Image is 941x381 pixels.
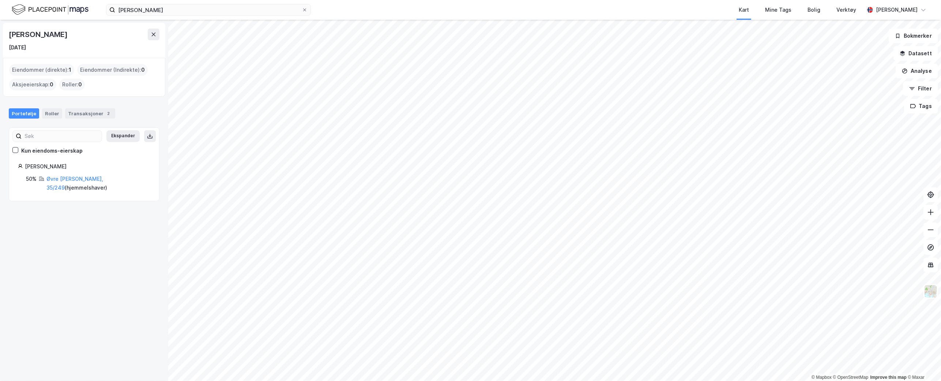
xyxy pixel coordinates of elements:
[9,29,69,40] div: [PERSON_NAME]
[9,64,74,76] div: Eiendommer (direkte) :
[59,79,85,90] div: Roller :
[9,108,39,119] div: Portefølje
[889,29,938,43] button: Bokmerker
[69,66,71,74] span: 1
[893,46,938,61] button: Datasett
[25,162,150,171] div: [PERSON_NAME]
[904,99,938,113] button: Tags
[65,108,115,119] div: Transaksjoner
[904,346,941,381] iframe: Chat Widget
[765,5,791,14] div: Mine Tags
[46,175,150,192] div: ( hjemmelshaver )
[9,79,56,90] div: Aksjeeierskap :
[870,375,907,380] a: Improve this map
[141,66,145,74] span: 0
[924,284,938,298] img: Z
[812,375,832,380] a: Mapbox
[833,375,869,380] a: OpenStreetMap
[106,130,140,142] button: Ekspander
[739,5,749,14] div: Kart
[46,176,103,191] a: Øvre [PERSON_NAME], 35/249
[21,146,83,155] div: Kun eiendoms-eierskap
[808,5,820,14] div: Bolig
[9,43,26,52] div: [DATE]
[12,3,89,16] img: logo.f888ab2527a4732fd821a326f86c7f29.svg
[903,81,938,96] button: Filter
[77,64,148,76] div: Eiendommer (Indirekte) :
[22,131,102,142] input: Søk
[876,5,918,14] div: [PERSON_NAME]
[904,346,941,381] div: Kontrollprogram for chat
[26,175,37,183] div: 50%
[896,64,938,78] button: Analyse
[836,5,856,14] div: Verktøy
[115,4,302,15] input: Søk på adresse, matrikkel, gårdeiere, leietakere eller personer
[50,80,53,89] span: 0
[105,110,112,117] div: 2
[42,108,62,119] div: Roller
[78,80,82,89] span: 0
